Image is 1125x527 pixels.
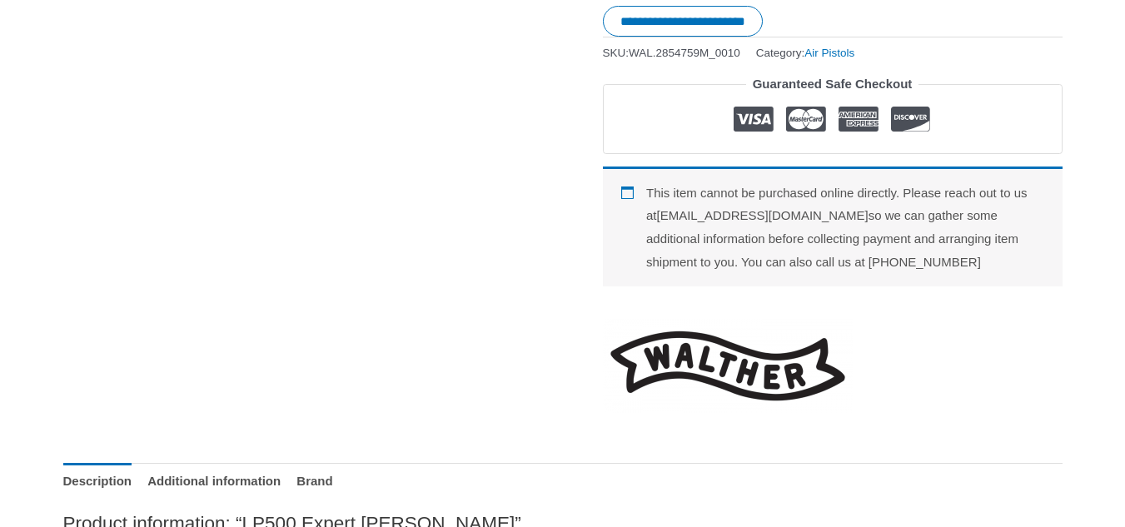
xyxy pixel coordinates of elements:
a: Walther [603,319,853,413]
iframe: Customer reviews powered by Trustpilot [603,286,1063,306]
a: Description [63,463,132,499]
a: Brand [296,463,332,499]
span: WAL.2854759M_0010 [629,47,740,59]
a: Additional information [147,463,281,499]
span: Category: [756,42,855,63]
a: Air Pistols [804,47,854,59]
div: This item cannot be purchased online directly. Please reach out to us at [EMAIL_ADDRESS][DOMAIN_N... [603,167,1063,286]
legend: Guaranteed Safe Checkout [746,72,919,96]
span: SKU: [603,42,740,63]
